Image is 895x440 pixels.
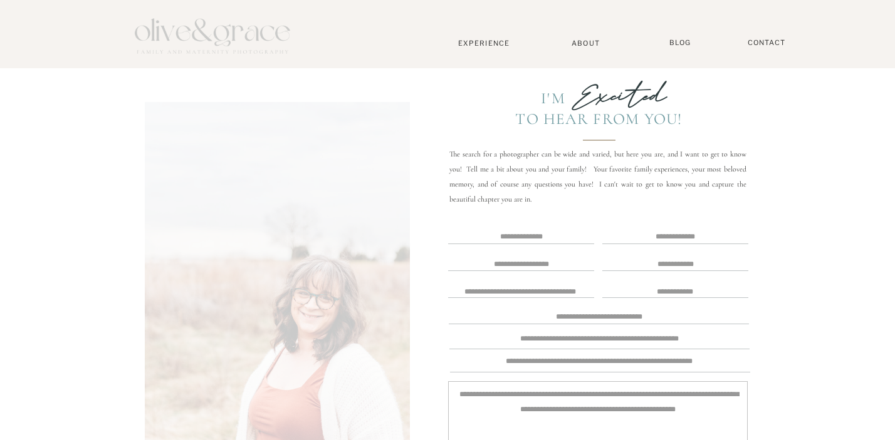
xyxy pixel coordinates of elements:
[449,146,746,193] p: The search for a photographer can be wide and varied, but here you are, and I want to get to know...
[506,110,691,128] div: To Hear from you!
[572,78,667,114] b: Excited
[522,89,566,108] div: I'm
[664,38,696,48] a: BLOG
[442,39,525,48] a: Experience
[741,38,792,48] a: Contact
[567,39,605,47] a: About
